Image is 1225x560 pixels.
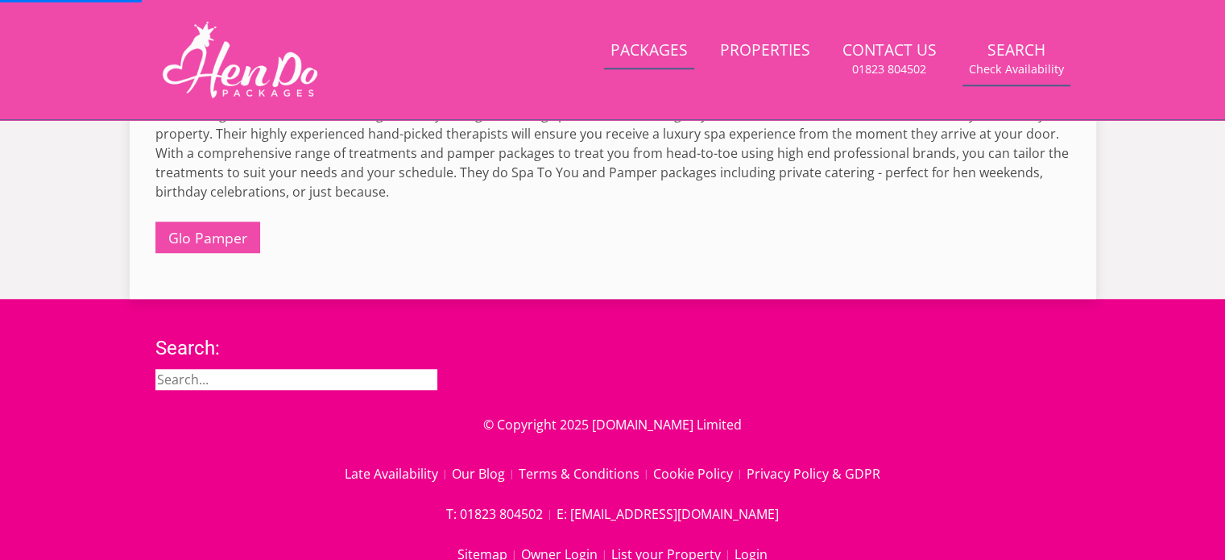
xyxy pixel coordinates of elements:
[452,460,519,487] a: Our Blog
[747,460,880,487] a: Privacy Policy & GDPR
[969,61,1064,77] small: Check Availability
[604,33,694,69] a: Packages
[155,19,325,100] img: Hen Do Packages
[962,33,1070,85] a: SearchCheck Availability
[155,369,437,390] input: Search...
[155,105,1070,201] p: Introducing Glo - a luxurious, relaxing and truly indulgent visiting spa service. That’s right, y...
[714,33,817,69] a: Properties
[836,33,943,85] a: Contact Us01823 804502
[155,415,1070,434] p: © Copyright 2025 [DOMAIN_NAME] Limited
[557,500,779,528] a: E: [EMAIL_ADDRESS][DOMAIN_NAME]
[155,222,260,253] a: Glo Pamper
[345,460,452,487] a: Late Availability
[446,500,557,528] a: T: 01823 804502
[155,338,437,359] h3: Search:
[852,61,926,77] small: 01823 804502
[519,460,653,487] a: Terms & Conditions
[653,460,747,487] a: Cookie Policy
